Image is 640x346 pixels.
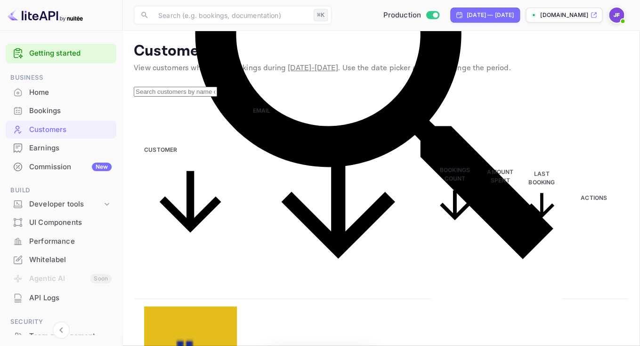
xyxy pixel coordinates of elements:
a: API Logs [6,289,116,306]
a: Bookings [6,102,116,119]
div: [DATE] — [DATE] [467,11,514,19]
input: Search (e.g. bookings, documentation) [153,6,310,25]
div: ⌘K [314,9,328,21]
div: CommissionNew [6,158,116,176]
span: Amount Spent [479,168,521,228]
a: Home [6,83,116,101]
th: Actions [562,98,628,299]
div: Home [29,87,112,98]
p: [DOMAIN_NAME] [540,11,588,19]
span: Business [6,73,116,83]
a: UI Components [6,214,116,231]
img: LiteAPI logo [8,8,83,23]
span: Build [6,185,116,196]
div: Home [6,83,116,102]
img: Jenny Frimer [609,8,624,23]
div: Performance [29,236,112,247]
div: Developer tools [6,196,116,213]
span: Bookings Count [432,166,477,229]
a: CommissionNew [6,158,116,175]
span: Last Booking [523,170,560,225]
div: UI Components [6,214,116,232]
button: Collapse navigation [53,321,70,338]
div: Customers [29,124,112,135]
input: Search customers by name or email... [134,87,217,97]
a: Customers [6,121,116,138]
div: Bookings [29,106,112,116]
span: Security [6,317,116,327]
div: UI Components [29,217,112,228]
span: Production [383,10,421,21]
div: Switch to Sandbox mode [379,10,443,21]
div: API Logs [6,289,116,307]
div: Bookings [6,102,116,120]
div: Customers [6,121,116,139]
div: Earnings [29,143,112,154]
div: API Logs [29,293,112,304]
span: Customer [144,146,237,250]
div: Whitelabel [29,255,112,265]
a: Whitelabel [6,251,116,268]
div: New [92,163,112,171]
div: Team management [29,331,112,342]
a: Earnings [6,139,116,157]
div: Developer tools [29,199,102,210]
div: Earnings [6,139,116,157]
div: Commission [29,162,112,173]
div: Whitelabel [6,251,116,269]
a: Team management [6,327,116,345]
span: Email [253,107,423,288]
a: Performance [6,232,116,250]
a: Getting started [29,48,112,59]
div: Getting started [6,44,116,63]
